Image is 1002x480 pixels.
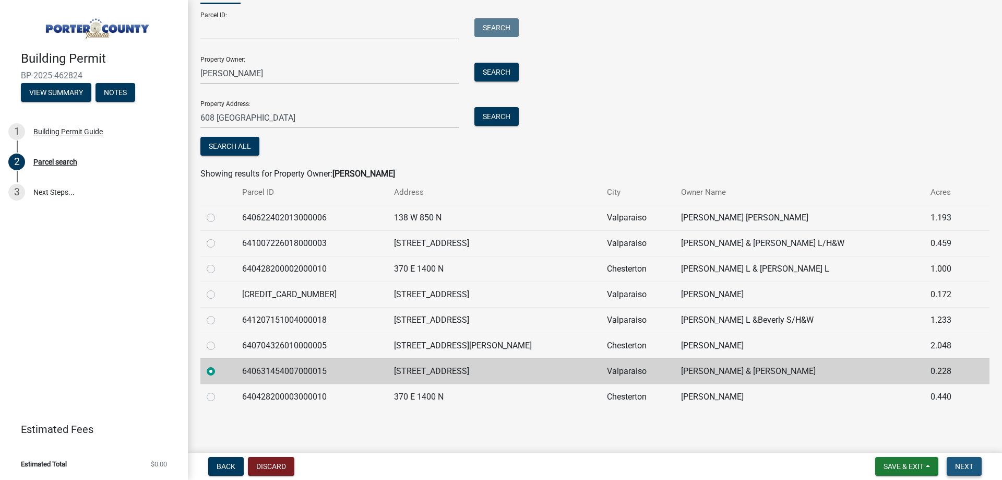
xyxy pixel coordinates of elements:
td: [STREET_ADDRESS] [388,358,601,384]
button: Search All [200,137,259,156]
h4: Building Permit [21,51,180,66]
td: 641207151004000018 [236,307,388,333]
div: Parcel search [33,158,77,166]
td: 1.233 [924,307,972,333]
td: 0.459 [924,230,972,256]
button: Search [474,107,519,126]
td: Chesterton [601,384,675,409]
th: Acres [924,180,972,205]
th: City [601,180,675,205]
td: 1.000 [924,256,972,282]
td: 0.440 [924,384,972,409]
button: Notes [96,83,135,102]
div: Showing results for Property Owner: [200,168,989,180]
strong: [PERSON_NAME] [332,169,395,179]
td: [STREET_ADDRESS][PERSON_NAME] [388,333,601,358]
td: Valparaiso [601,205,675,230]
button: View Summary [21,83,91,102]
td: 0.228 [924,358,972,384]
td: 640428200002000010 [236,256,388,282]
td: Valparaiso [601,307,675,333]
td: Chesterton [601,256,675,282]
td: 2.048 [924,333,972,358]
span: Back [217,462,235,471]
td: 370 E 1400 N [388,384,601,409]
td: [PERSON_NAME] & [PERSON_NAME] [675,358,924,384]
td: Valparaiso [601,358,675,384]
td: [STREET_ADDRESS] [388,282,601,307]
td: 640631454007000015 [236,358,388,384]
span: $0.00 [151,461,167,467]
th: Parcel ID [236,180,388,205]
th: Owner Name [675,180,924,205]
th: Address [388,180,601,205]
td: Valparaiso [601,230,675,256]
button: Discard [248,457,294,476]
span: Next [955,462,973,471]
td: 640428200003000010 [236,384,388,409]
img: Porter County, Indiana [21,11,171,40]
td: [STREET_ADDRESS] [388,230,601,256]
td: [PERSON_NAME] [675,384,924,409]
button: Back [208,457,244,476]
button: Save & Exit [875,457,938,476]
td: [PERSON_NAME] [PERSON_NAME] [675,205,924,230]
div: 3 [8,184,25,201]
span: Save & Exit [884,462,924,471]
button: Search [474,18,519,37]
td: [PERSON_NAME] [675,333,924,358]
td: 640622402013000006 [236,205,388,230]
td: [CREDIT_CARD_NUMBER] [236,282,388,307]
wm-modal-confirm: Summary [21,89,91,97]
td: 0.172 [924,282,972,307]
td: 641007226018000003 [236,230,388,256]
td: [PERSON_NAME] L &Beverly S/H&W [675,307,924,333]
span: BP-2025-462824 [21,71,167,80]
td: 138 W 850 N [388,205,601,230]
div: 2 [8,154,25,170]
td: [PERSON_NAME] [675,282,924,307]
td: Chesterton [601,333,675,358]
td: [PERSON_NAME] L & [PERSON_NAME] L [675,256,924,282]
td: 640704326010000005 [236,333,388,358]
td: Valparaiso [601,282,675,307]
button: Search [474,63,519,81]
a: Estimated Fees [8,419,171,440]
td: 370 E 1400 N [388,256,601,282]
td: [PERSON_NAME] & [PERSON_NAME] L/H&W [675,230,924,256]
span: Estimated Total [21,461,67,467]
div: Building Permit Guide [33,128,103,135]
button: Next [947,457,982,476]
td: 1.193 [924,205,972,230]
wm-modal-confirm: Notes [96,89,135,97]
div: 1 [8,123,25,140]
td: [STREET_ADDRESS] [388,307,601,333]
